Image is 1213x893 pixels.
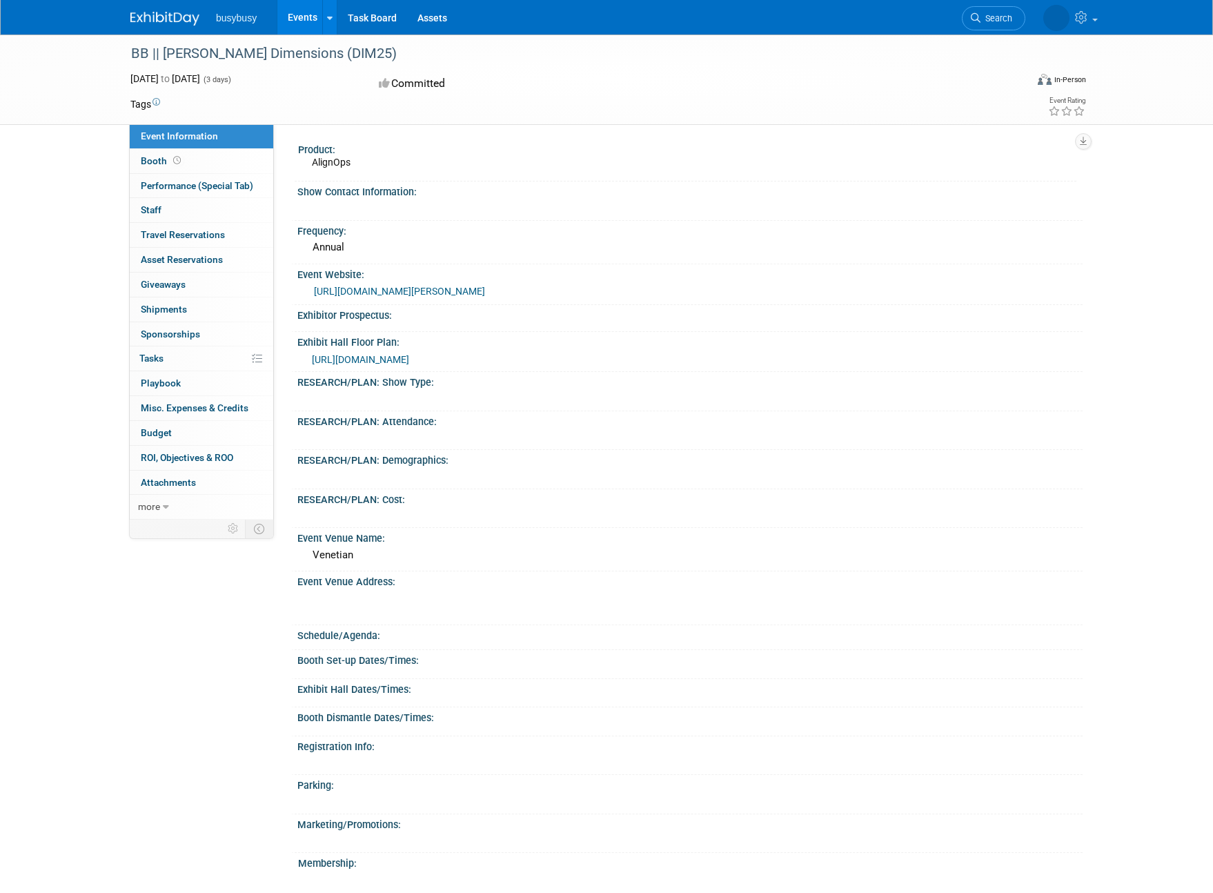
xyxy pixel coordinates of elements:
div: Annual [308,237,1072,258]
div: Product: [298,139,1076,157]
span: Search [980,13,1012,23]
span: Attachments [141,477,196,488]
div: Membership: [298,853,1076,870]
span: Booth [141,155,184,166]
div: Exhibitor Prospectus: [297,305,1083,322]
div: RESEARCH/PLAN: Cost: [297,489,1083,507]
span: Giveaways [141,279,186,290]
a: Attachments [130,471,273,495]
div: In-Person [1054,75,1086,85]
a: Travel Reservations [130,223,273,247]
span: Misc. Expenses & Credits [141,402,248,413]
div: Parking: [297,775,1083,792]
a: [URL][DOMAIN_NAME][PERSON_NAME] [314,286,485,297]
span: Shipments [141,304,187,315]
a: Giveaways [130,273,273,297]
a: Performance (Special Tab) [130,174,273,198]
a: Search [962,6,1025,30]
a: Shipments [130,297,273,322]
img: Format-Inperson.png [1038,74,1052,85]
div: Event Venue Name: [297,528,1083,545]
span: AlignOps [312,157,351,168]
span: Performance (Special Tab) [141,180,253,191]
span: Travel Reservations [141,229,225,240]
div: Exhibit Hall Dates/Times: [297,679,1083,696]
span: [DATE] [DATE] [130,73,200,84]
div: RESEARCH/PLAN: Show Type: [297,372,1083,389]
div: RESEARCH/PLAN: Demographics: [297,450,1083,467]
span: Asset Reservations [141,254,223,265]
td: Tags [130,97,160,111]
div: RESEARCH/PLAN: Attendance: [297,411,1083,429]
span: Sponsorships [141,328,200,340]
td: Personalize Event Tab Strip [221,520,246,538]
div: Venetian [308,544,1072,566]
div: Booth Set-up Dates/Times: [297,650,1083,667]
a: Asset Reservations [130,248,273,272]
a: Event Information [130,124,273,148]
div: Registration Info: [297,736,1083,754]
img: ExhibitDay [130,12,199,26]
div: Event Rating [1048,97,1085,104]
a: [URL][DOMAIN_NAME] [312,354,409,365]
span: to [159,73,172,84]
a: Budget [130,421,273,445]
div: BB || [PERSON_NAME] Dimensions (DIM25) [126,41,1005,66]
div: Schedule/Agenda: [297,625,1083,642]
span: Booth not reserved yet [170,155,184,166]
div: Committed [375,72,680,96]
a: more [130,495,273,519]
div: Show Contact Information: [297,181,1083,199]
a: Booth [130,149,273,173]
span: Staff [141,204,161,215]
span: Tasks [139,353,164,364]
div: Marketing/Promotions: [297,814,1083,832]
div: Booth Dismantle Dates/Times: [297,707,1083,725]
td: Toggle Event Tabs [246,520,274,538]
span: busybusy [216,12,257,23]
a: Playbook [130,371,273,395]
a: Sponsorships [130,322,273,346]
span: Playbook [141,377,181,389]
a: Staff [130,198,273,222]
span: Event Information [141,130,218,141]
a: Misc. Expenses & Credits [130,396,273,420]
a: Tasks [130,346,273,371]
div: Event Website: [297,264,1083,282]
div: Frequency: [297,221,1083,238]
div: Event Venue Address: [297,571,1083,589]
div: Event Format [944,72,1086,92]
span: ROI, Objectives & ROO [141,452,233,463]
span: (3 days) [202,75,231,84]
div: Exhibit Hall Floor Plan: [297,332,1083,349]
span: Budget [141,427,172,438]
span: more [138,501,160,512]
img: Wes Archibald [1043,5,1069,31]
a: ROI, Objectives & ROO [130,446,273,470]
